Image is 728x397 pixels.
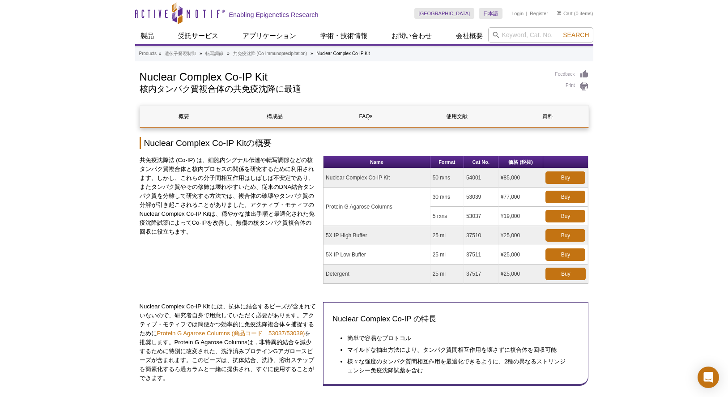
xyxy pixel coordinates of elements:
[324,168,430,188] td: Nuclear Complex Co-IP Kit
[430,168,464,188] td: 50 rxns
[140,302,317,383] p: Nuclear Complex Co-IP Kit には、抗体に結合するビーズが含まれていないので、研究者自身で用意していただく必要があります。アクティブ・モティフでは簡便かつ効率的に免疫沈降複...
[233,50,307,58] a: 共免疫沈降 (Co-Immunoprecipitation)
[140,156,317,236] p: 共免疫沈降法 (Co-IP) は、細胞内シグナル伝達や転写調節などの核タンパク質複合体と核内プロセスの関係を研究するために利用されます。しかし、これらの分子間相互作用はしばしば不安定であり、また...
[498,207,544,226] td: ¥19,000
[545,268,586,280] a: Buy
[173,27,224,44] a: 受託サービス
[430,156,464,168] th: Format
[430,188,464,207] td: 30 rxns
[563,31,589,38] span: Search
[159,51,162,56] li: »
[140,69,546,83] h1: Nuclear Complex Co-IP Kit
[140,85,546,93] h2: 核内タンパク質複合体の共免疫沈降に最適
[311,51,313,56] li: »
[464,156,498,168] th: Cat No.
[498,168,544,188] td: ¥85,000
[227,51,230,56] li: »
[347,331,570,343] li: 簡単で容易なプロトコル
[413,106,501,127] a: 使用文献
[545,191,585,203] a: Buy
[479,8,502,19] a: 日本語
[205,50,223,58] a: 転写調節
[324,245,430,265] td: 5X IP Low Buffer
[545,171,585,184] a: Buy
[157,330,305,337] a: Protein G Agarose Columns (商品コード 53037/53039)
[498,188,544,207] td: ¥77,000
[464,188,498,207] td: 53039
[545,210,585,222] a: Buy
[237,27,302,44] a: アプリケーション
[430,265,464,284] td: 25 ml
[140,137,589,149] h2: Nuclear Complex Co-IP Kitの概要
[530,10,548,17] a: Register
[430,207,464,226] td: 5 rxns
[464,265,498,284] td: 37517
[165,50,196,58] a: 遺伝子発現制御
[511,10,524,17] a: Login
[557,10,573,17] a: Cart
[135,27,159,44] a: 製品
[332,314,579,324] h3: Nuclear Complex Co-IP の特長
[451,27,488,44] a: 会社概要
[347,354,570,375] li: 様々な強度のタンパク質間相互作用を最適化できるように、2種の異なるストリンジェンシー免疫沈降試薬を含む
[324,188,430,226] td: Protein G Agarose Columns
[557,11,561,15] img: Your Cart
[498,156,544,168] th: 価格 (税抜)
[498,226,544,245] td: ¥25,000
[488,27,593,43] input: Keyword, Cat. No.
[414,8,475,19] a: [GEOGRAPHIC_DATA]
[560,31,592,39] button: Search
[229,11,319,19] h2: Enabling Epigenetics Research
[526,8,528,19] li: |
[430,226,464,245] td: 25 ml
[545,229,585,242] a: Buy
[139,50,157,58] a: Products
[498,265,544,284] td: ¥25,000
[322,106,410,127] a: FAQs
[545,248,585,261] a: Buy
[698,367,719,388] div: Open Intercom Messenger
[430,245,464,265] td: 25 ml
[555,81,589,91] a: Print
[557,8,593,19] li: (0 items)
[324,265,430,284] td: Detergent
[464,168,498,188] td: 54001
[140,106,228,127] a: 概要
[231,106,319,127] a: 構成品
[464,245,498,265] td: 37511
[347,343,570,354] li: マイルドな抽出方法により、タンパク質間相互作用を壊さずに複合体を回収可能
[555,69,589,79] a: Feedback
[324,156,430,168] th: Name
[200,51,202,56] li: »
[324,226,430,245] td: 5X IP High Buffer
[386,27,437,44] a: お問い合わせ
[464,207,498,226] td: 53037
[498,245,544,265] td: ¥25,000
[503,106,592,127] a: 資料
[315,27,373,44] a: 学術・技術情報
[464,226,498,245] td: 37510
[316,51,370,56] li: Nuclear Complex Co-IP Kit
